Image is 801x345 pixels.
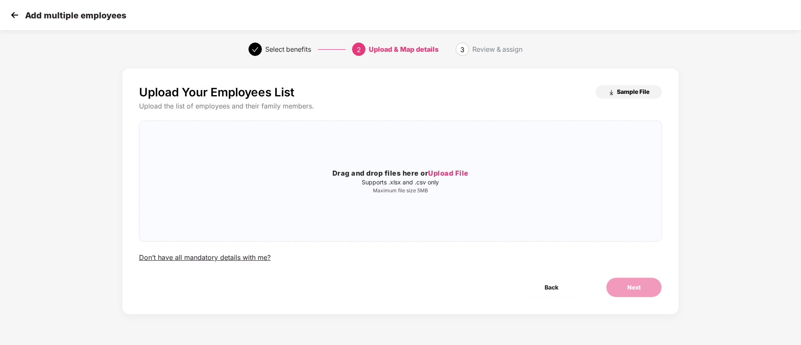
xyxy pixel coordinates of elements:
[139,85,294,99] p: Upload Your Employees List
[545,283,558,292] span: Back
[265,43,311,56] div: Select benefits
[369,43,439,56] div: Upload & Map details
[428,169,469,177] span: Upload File
[357,45,361,54] span: 2
[139,179,662,186] p: Supports .xlsx and .csv only
[252,46,259,53] span: check
[606,277,662,297] button: Next
[25,10,126,20] p: Add multiple employees
[139,253,271,262] div: Don’t have all mandatory details with me?
[139,187,662,194] p: Maximum file size 5MB
[617,88,649,96] span: Sample File
[139,102,662,111] div: Upload the list of employees and their family members.
[8,9,21,21] img: svg+xml;base64,PHN2ZyB4bWxucz0iaHR0cDovL3d3dy53My5vcmcvMjAwMC9zdmciIHdpZHRoPSIzMCIgaGVpZ2h0PSIzMC...
[139,121,662,241] span: Drag and drop files here orUpload FileSupports .xlsx and .csv onlyMaximum file size 5MB
[460,45,464,54] span: 3
[472,43,522,56] div: Review & assign
[139,168,662,179] h3: Drag and drop files here or
[608,89,615,96] img: download_icon
[524,277,579,297] button: Back
[596,85,662,98] button: Sample File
